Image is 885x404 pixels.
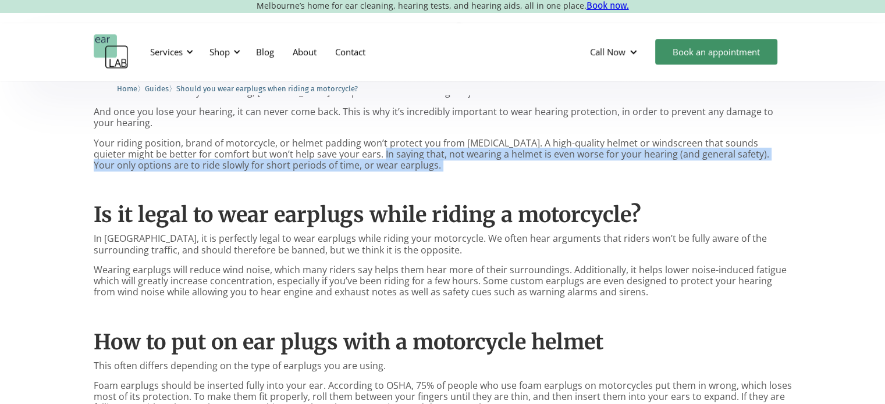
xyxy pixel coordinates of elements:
[94,330,792,355] h2: How to put on ear plugs with a motorcycle helmet
[94,106,792,128] p: And once you lose your hearing, it can never come back. This is why it’s incredibly important to ...
[326,35,375,69] a: Contact
[145,83,176,95] li: 〉
[145,83,169,94] a: Guides
[94,138,792,171] p: Your riding position, brand of motorcycle, or helmet padding won’t protect you from [MEDICAL_DATA...
[202,34,244,69] div: Shop
[590,46,625,58] div: Call Now
[94,264,792,298] p: Wearing earplugs will reduce wind noise, which many riders say helps them hear more of their surr...
[117,84,137,93] span: Home
[145,84,169,93] span: Guides
[176,83,358,94] a: Should you wear earplugs when riding a motorcycle?
[94,360,792,371] p: This often differs depending on the type of earplugs you are using.
[94,306,792,317] p: ‍
[283,35,326,69] a: About
[150,46,183,58] div: Services
[117,83,145,95] li: 〉
[94,202,792,227] h2: Is it legal to wear earplugs while riding a motorcycle?
[581,34,649,69] div: Call Now
[143,34,197,69] div: Services
[247,35,283,69] a: Blog
[94,233,792,255] p: In [GEOGRAPHIC_DATA], it is perfectly legal to wear earplugs while riding your motorcycle. We oft...
[94,180,792,191] p: ‍
[655,39,777,65] a: Book an appointment
[117,83,137,94] a: Home
[209,46,230,58] div: Shop
[94,34,129,69] a: home
[176,84,358,93] span: Should you wear earplugs when riding a motorcycle?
